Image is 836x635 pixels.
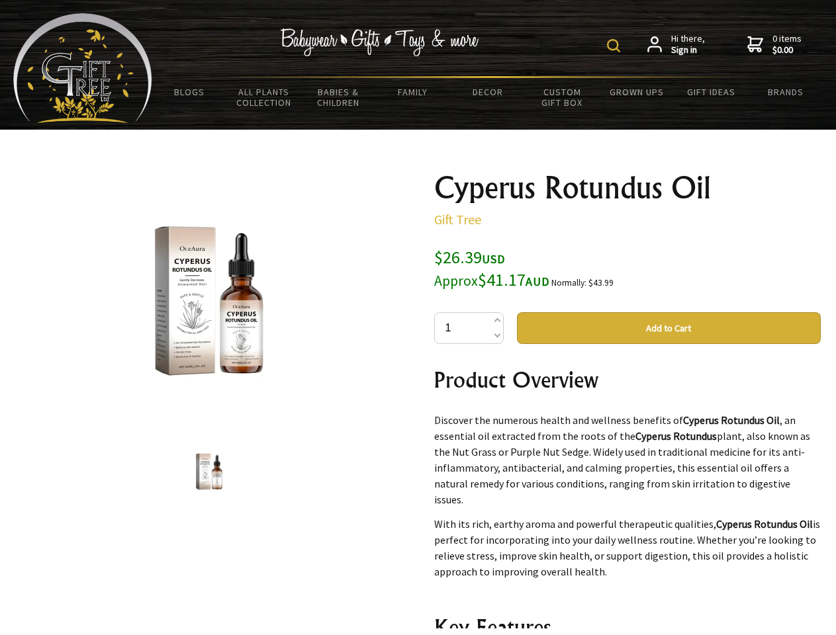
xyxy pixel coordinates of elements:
[434,412,821,507] p: Discover the numerous health and wellness benefits of , an essential oil extracted from the roots...
[376,78,451,106] a: Family
[607,39,620,52] img: product search
[772,44,802,56] strong: $0.00
[674,78,749,106] a: Gift Ideas
[434,364,821,396] h2: Product Overview
[647,33,705,56] a: Hi there,Sign in
[434,172,821,204] h1: Cyperus Rotundus Oil
[152,78,227,106] a: BLOGS
[551,277,614,288] small: Normally: $43.99
[525,78,600,116] a: Custom Gift Box
[106,198,312,404] img: Cyperus Rotundus Oil
[749,78,823,106] a: Brands
[671,44,705,56] strong: Sign in
[184,446,234,497] img: Cyperus Rotundus Oil
[747,33,802,56] a: 0 items$0.00
[13,13,152,123] img: Babyware - Gifts - Toys and more...
[599,78,674,106] a: Grown Ups
[450,78,525,106] a: Decor
[671,33,705,56] span: Hi there,
[434,516,821,579] p: With its rich, earthy aroma and powerful therapeutic qualities, is perfect for incorporating into...
[434,272,478,290] small: Approx
[434,211,481,228] a: Gift Tree
[227,78,302,116] a: All Plants Collection
[517,312,821,344] button: Add to Cart
[772,32,802,56] span: 0 items
[434,246,549,290] span: $26.39 $41.17
[635,429,717,443] strong: Cyperus Rotundus
[716,517,813,530] strong: Cyperus Rotundus Oil
[683,413,780,427] strong: Cyperus Rotundus Oil
[281,28,479,56] img: Babywear - Gifts - Toys & more
[526,274,549,289] span: AUD
[301,78,376,116] a: Babies & Children
[482,251,505,267] span: USD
